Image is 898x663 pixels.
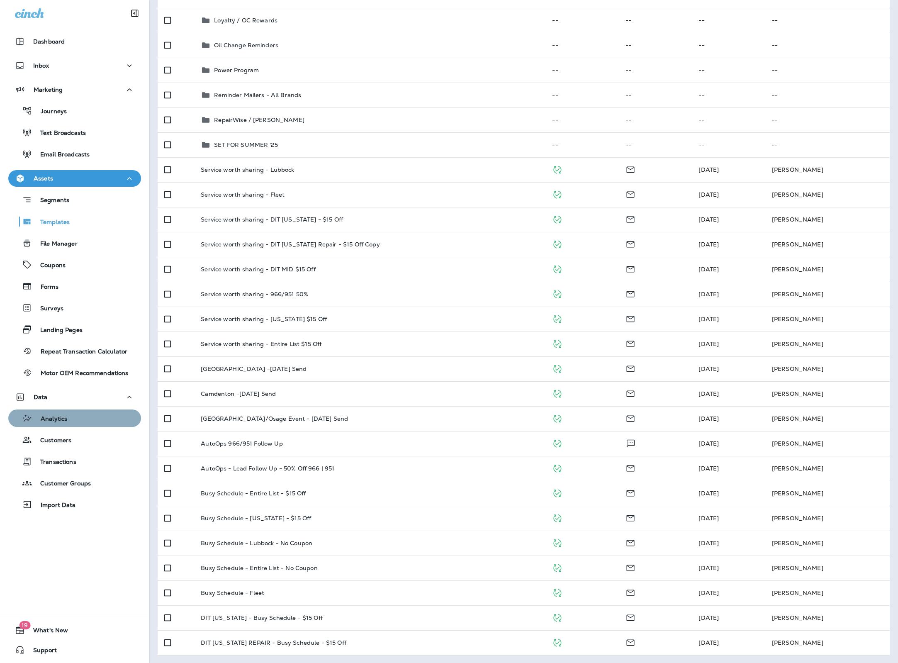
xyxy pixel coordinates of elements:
[8,642,141,658] button: Support
[25,627,68,637] span: What's New
[552,215,562,222] span: Published
[123,5,146,22] button: Collapse Sidebar
[692,132,765,157] td: --
[214,141,278,148] p: SET FOR SUMMER '25
[698,465,719,472] span: Brookelynn Miller
[552,514,562,521] span: Published
[201,639,346,646] p: DIT [US_STATE] REPAIR - Busy Schedule - $15 Off
[214,117,304,123] p: RepairWise / [PERSON_NAME]
[619,107,692,132] td: --
[765,157,890,182] td: [PERSON_NAME]
[32,480,91,488] p: Customer Groups
[765,331,890,356] td: [PERSON_NAME]
[625,265,635,272] span: Email
[765,431,890,456] td: [PERSON_NAME]
[201,465,334,472] p: AutoOps - Lead Follow Up - 50% Off 966 | 951
[32,219,70,227] p: Templates
[545,132,619,157] td: --
[619,83,692,107] td: --
[698,166,719,173] span: Andrea Alcala
[552,339,562,347] span: Published
[765,556,890,580] td: [PERSON_NAME]
[32,151,90,159] p: Email Broadcasts
[692,58,765,83] td: --
[625,389,635,397] span: Email
[552,539,562,546] span: Published
[625,190,635,197] span: Email
[625,240,635,247] span: Email
[552,190,562,197] span: Published
[625,464,635,471] span: Email
[8,102,141,119] button: Journeys
[625,314,635,322] span: Email
[765,257,890,282] td: [PERSON_NAME]
[19,621,30,629] span: 19
[32,415,67,423] p: Analytics
[698,191,719,198] span: Andrea Alcala
[552,563,562,571] span: Published
[625,638,635,646] span: Email
[545,83,619,107] td: --
[8,299,141,317] button: Surveys
[8,496,141,513] button: Import Data
[765,456,890,481] td: [PERSON_NAME]
[625,339,635,347] span: Email
[25,647,57,657] span: Support
[32,437,71,445] p: Customers
[765,605,890,630] td: [PERSON_NAME]
[552,389,562,397] span: Published
[698,365,719,373] span: Andrea Alcala
[625,165,635,173] span: Email
[692,8,765,33] td: --
[8,278,141,295] button: Forms
[765,381,890,406] td: [PERSON_NAME]
[8,145,141,163] button: Email Broadcasts
[552,414,562,422] span: Published
[692,33,765,58] td: --
[32,197,69,205] p: Segments
[625,364,635,372] span: Email
[214,67,259,73] p: Power Program
[214,42,278,49] p: Oil Change Reminders
[698,490,719,497] span: Brookelynn Miller
[32,129,86,137] p: Text Broadcasts
[625,414,635,422] span: Email
[32,502,76,509] p: Import Data
[201,266,315,273] p: Service worth sharing - DIT MID $15 Off
[8,33,141,50] button: Dashboard
[625,215,635,222] span: Email
[33,62,49,69] p: Inbox
[201,490,306,497] p: Busy Schedule - Entire List - $15 Off
[765,232,890,257] td: [PERSON_NAME]
[32,305,63,313] p: Surveys
[765,356,890,381] td: [PERSON_NAME]
[32,283,58,291] p: Forms
[32,327,83,334] p: Landing Pages
[698,266,719,273] span: Andrea Alcala
[34,394,48,400] p: Data
[698,241,719,248] span: Andrea Alcala
[8,321,141,338] button: Landing Pages
[201,415,348,422] p: [GEOGRAPHIC_DATA]/Osage Event - [DATE] Send
[698,440,719,447] span: Brookelynn Miller
[698,216,719,223] span: Andrea Alcala
[619,132,692,157] td: --
[201,440,283,447] p: AutoOps 966/951 Follow Up
[619,33,692,58] td: --
[32,262,66,270] p: Coupons
[765,307,890,331] td: [PERSON_NAME]
[201,390,276,397] p: Camdenton -[DATE] Send
[8,124,141,141] button: Text Broadcasts
[698,614,719,622] span: Brookelynn Miller
[8,191,141,209] button: Segments
[8,389,141,405] button: Data
[32,348,127,356] p: Repeat Transaction Calculator
[765,531,890,556] td: [PERSON_NAME]
[552,165,562,173] span: Published
[552,613,562,621] span: Published
[698,390,719,397] span: Andrea Alcala
[545,107,619,132] td: --
[8,170,141,187] button: Assets
[32,458,76,466] p: Transactions
[765,282,890,307] td: [PERSON_NAME]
